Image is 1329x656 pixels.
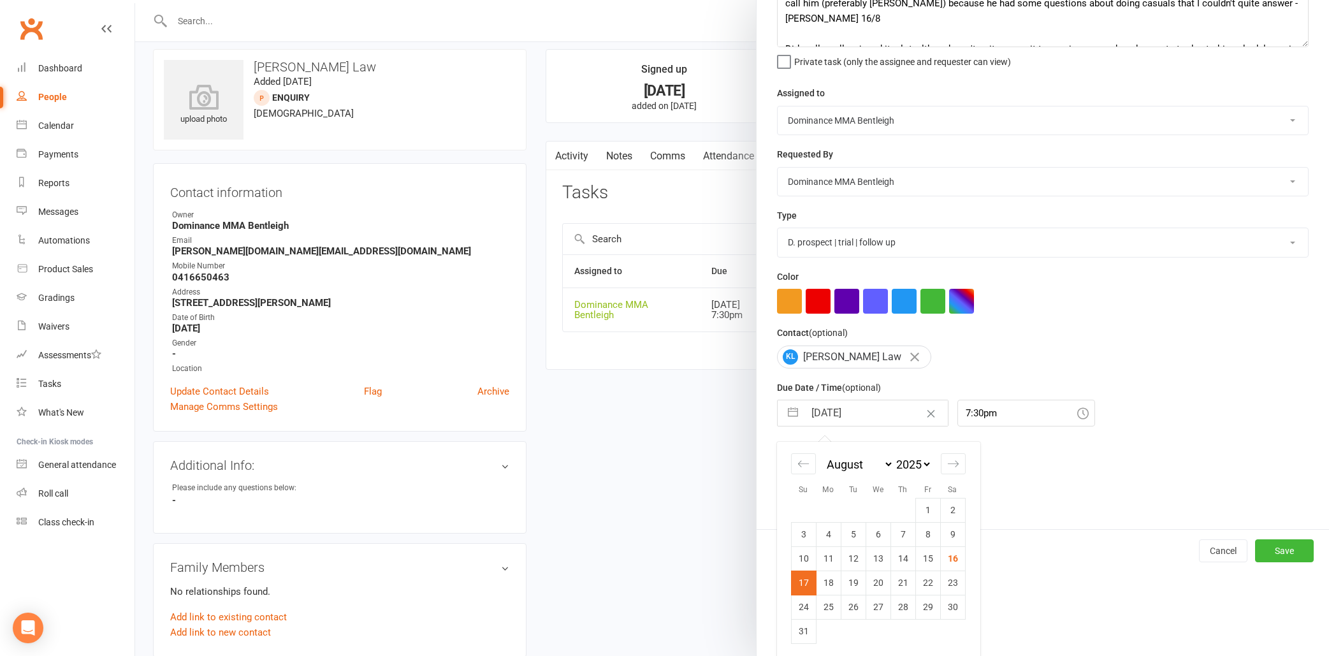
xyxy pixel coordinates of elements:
label: Contact [777,326,848,340]
div: Automations [38,235,90,245]
td: Monday, August 25, 2025 [816,595,841,619]
button: Save [1255,539,1314,562]
button: Clear Date [920,401,942,425]
a: General attendance kiosk mode [17,451,134,479]
div: Payments [38,149,78,159]
td: Wednesday, August 20, 2025 [866,571,890,595]
td: Sunday, August 3, 2025 [791,522,816,546]
label: Email preferences [777,439,851,453]
a: Assessments [17,341,134,370]
small: Mo [822,485,834,494]
small: (optional) [809,328,848,338]
a: Dashboard [17,54,134,83]
div: Move forward to switch to the next month. [941,453,966,474]
div: General attendance [38,460,116,470]
td: Monday, August 4, 2025 [816,522,841,546]
small: Sa [948,485,957,494]
div: [PERSON_NAME] Law [777,346,931,368]
div: Reports [38,178,69,188]
td: Thursday, August 21, 2025 [890,571,915,595]
td: Friday, August 15, 2025 [915,546,940,571]
div: What's New [38,407,84,418]
a: Payments [17,140,134,169]
td: Selected. Sunday, August 17, 2025 [791,571,816,595]
div: Tasks [38,379,61,389]
small: (optional) [842,383,881,393]
td: Monday, August 11, 2025 [816,546,841,571]
td: Tuesday, August 26, 2025 [841,595,866,619]
div: Class check-in [38,517,94,527]
label: Requested By [777,147,833,161]
td: Thursday, August 14, 2025 [890,546,915,571]
label: Due Date / Time [777,381,881,395]
div: Move backward to switch to the previous month. [791,453,816,474]
td: Friday, August 8, 2025 [915,522,940,546]
td: Thursday, August 28, 2025 [890,595,915,619]
td: Saturday, August 30, 2025 [940,595,965,619]
label: Color [777,270,799,284]
a: Product Sales [17,255,134,284]
td: Monday, August 18, 2025 [816,571,841,595]
td: Wednesday, August 13, 2025 [866,546,890,571]
a: Clubworx [15,13,47,45]
div: Open Intercom Messenger [13,613,43,643]
td: Sunday, August 31, 2025 [791,619,816,643]
td: Wednesday, August 27, 2025 [866,595,890,619]
label: Assigned to [777,86,825,100]
a: Class kiosk mode [17,508,134,537]
div: Gradings [38,293,75,303]
a: Messages [17,198,134,226]
a: Waivers [17,312,134,341]
td: Saturday, August 16, 2025 [940,546,965,571]
a: Tasks [17,370,134,398]
td: Sunday, August 24, 2025 [791,595,816,619]
td: Tuesday, August 5, 2025 [841,522,866,546]
div: Calendar [38,120,74,131]
span: Private task (only the assignee and requester can view) [794,52,1011,67]
a: What's New [17,398,134,427]
small: Su [799,485,808,494]
button: Cancel [1199,539,1247,562]
div: Messages [38,207,78,217]
div: Roll call [38,488,68,499]
div: Waivers [38,321,69,332]
a: Calendar [17,112,134,140]
a: Reports [17,169,134,198]
td: Wednesday, August 6, 2025 [866,522,890,546]
td: Friday, August 29, 2025 [915,595,940,619]
div: Product Sales [38,264,93,274]
td: Friday, August 1, 2025 [915,498,940,522]
small: Fr [924,485,931,494]
label: Type [777,208,797,222]
td: Saturday, August 2, 2025 [940,498,965,522]
a: Automations [17,226,134,255]
td: Sunday, August 10, 2025 [791,546,816,571]
a: People [17,83,134,112]
td: Tuesday, August 19, 2025 [841,571,866,595]
td: Tuesday, August 12, 2025 [841,546,866,571]
small: We [873,485,883,494]
small: Tu [849,485,857,494]
div: People [38,92,67,102]
td: Saturday, August 9, 2025 [940,522,965,546]
td: Thursday, August 7, 2025 [890,522,915,546]
div: Dashboard [38,63,82,73]
td: Saturday, August 23, 2025 [940,571,965,595]
span: KL [783,349,798,365]
a: Gradings [17,284,134,312]
div: Assessments [38,350,101,360]
td: Friday, August 22, 2025 [915,571,940,595]
a: Roll call [17,479,134,508]
small: Th [898,485,907,494]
